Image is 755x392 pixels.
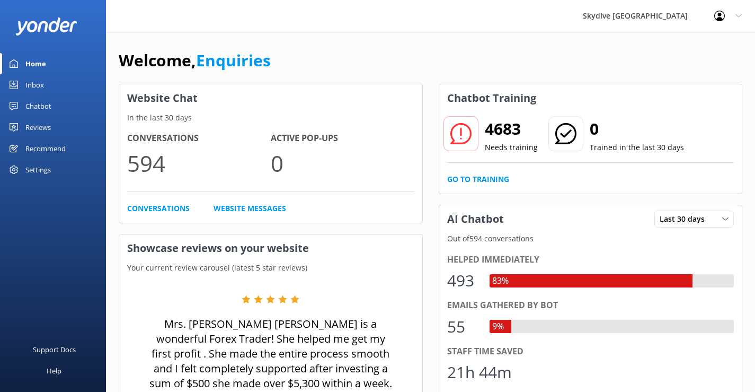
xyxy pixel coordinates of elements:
p: In the last 30 days [119,112,422,124]
div: Chatbot [25,95,51,117]
h2: 0 [590,116,684,142]
h1: Welcome, [119,48,271,73]
h3: Showcase reviews on your website [119,234,422,262]
img: yonder-white-logo.png [16,18,77,35]
div: 493 [447,268,479,293]
div: 9% [490,320,507,334]
div: Support Docs [33,339,76,360]
h2: 4683 [485,116,538,142]
div: Home [25,53,46,74]
div: Settings [25,159,51,180]
h4: Active Pop-ups [271,132,414,145]
div: 55 [447,314,479,339]
span: Last 30 days [660,213,711,225]
h4: Conversations [127,132,271,145]
div: Helped immediately [447,253,734,267]
div: Recommend [25,138,66,159]
div: Help [47,360,61,381]
div: 21h 44m [447,360,512,385]
p: Trained in the last 30 days [590,142,684,153]
div: Reviews [25,117,51,138]
h3: Website Chat [119,84,422,112]
div: 83% [490,274,511,288]
p: Needs training [485,142,538,153]
div: Staff time saved [447,345,734,359]
p: Out of 594 conversations [439,233,742,245]
p: 594 [127,145,271,181]
div: Inbox [25,74,44,95]
p: 0 [271,145,414,181]
p: Your current review carousel (latest 5 star reviews) [119,262,422,274]
div: Emails gathered by bot [447,299,734,312]
a: Conversations [127,203,190,214]
h3: Chatbot Training [439,84,544,112]
a: Go to Training [447,173,509,185]
a: Enquiries [196,49,271,71]
h3: AI Chatbot [439,205,512,233]
a: Website Messages [214,203,286,214]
